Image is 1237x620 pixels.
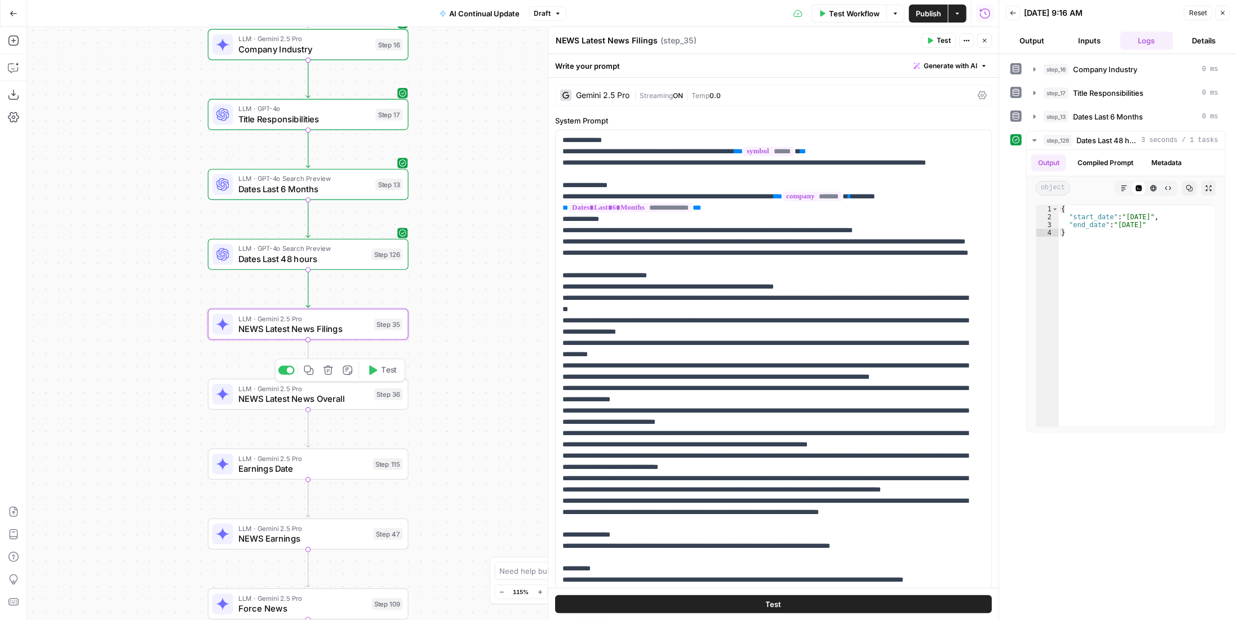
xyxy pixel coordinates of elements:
[1036,181,1070,196] span: object
[1036,229,1059,237] div: 4
[1027,108,1225,126] button: 0 ms
[374,388,403,400] div: Step 36
[1178,32,1231,50] button: Details
[909,59,992,73] button: Generate with AI
[238,253,366,265] span: Dates Last 48 hours
[375,179,402,191] div: Step 13
[1120,32,1173,50] button: Logs
[1202,64,1218,74] span: 0 ms
[1076,135,1137,146] span: Dates Last 48 hours
[306,269,310,308] g: Edge from step_126 to step_35
[238,243,366,254] span: LLM · GPT-4o Search Preview
[238,462,368,475] span: Earnings Date
[238,183,370,196] span: Dates Last 6 Months
[238,113,370,126] span: Title Responsibilities
[1063,32,1116,50] button: Inputs
[1044,111,1068,122] span: step_13
[208,379,409,410] div: LLM · Gemini 2.5 ProNEWS Latest News OverallStep 36Test
[1052,205,1058,213] span: Toggle code folding, rows 1 through 4
[1027,60,1225,78] button: 0 ms
[513,587,529,596] span: 115%
[306,479,310,517] g: Edge from step_115 to step_47
[238,313,369,324] span: LLM · Gemini 2.5 Pro
[1027,150,1225,432] div: 3 seconds / 1 tasks
[710,91,721,100] span: 0.0
[1027,131,1225,149] button: 3 seconds / 1 tasks
[238,322,369,335] span: NEWS Latest News Filings
[362,362,402,379] button: Test
[1073,87,1143,99] span: Title Responsibilities
[691,91,710,100] span: Temp
[238,453,368,463] span: LLM · Gemini 2.5 Pro
[937,36,951,46] span: Test
[450,8,520,19] span: AI Continual Update
[373,458,403,470] div: Step 115
[208,239,409,270] div: LLM · GPT-4o Search PreviewDates Last 48 hoursStep 126
[916,8,941,19] span: Publish
[1189,8,1207,18] span: Reset
[1027,84,1225,102] button: 0 ms
[1202,112,1218,122] span: 0 ms
[238,523,369,533] span: LLM · Gemini 2.5 Pro
[683,89,691,100] span: |
[924,61,977,71] span: Generate with AI
[306,409,310,448] g: Edge from step_36 to step_115
[1006,32,1059,50] button: Output
[1036,213,1059,221] div: 2
[640,91,673,100] span: Streaming
[238,532,369,545] span: NEWS Earnings
[1184,6,1212,20] button: Reset
[909,5,948,23] button: Publish
[208,588,409,619] div: LLM · Gemini 2.5 ProForce NewsStep 109
[1044,87,1068,99] span: step_17
[238,43,370,56] span: Company Industry
[1071,154,1140,171] button: Compiled Prompt
[208,99,409,130] div: LLM · GPT-4oTitle ResponsibilitiesStep 17
[534,8,551,19] span: Draft
[1073,64,1137,75] span: Company Industry
[306,200,310,238] g: Edge from step_13 to step_126
[660,35,697,46] span: ( step_35 )
[208,449,409,480] div: LLM · Gemini 2.5 ProEarnings DateStep 115
[433,5,527,23] button: AI Continual Update
[1073,111,1143,122] span: Dates Last 6 Months
[238,104,370,114] span: LLM · GPT-4o
[375,109,402,121] div: Step 17
[1031,154,1066,171] button: Output
[238,34,370,44] span: LLM · Gemini 2.5 Pro
[374,318,403,330] div: Step 35
[1036,221,1059,229] div: 3
[238,383,369,393] span: LLM · Gemini 2.5 Pro
[556,35,658,46] textarea: NEWS Latest News Filings
[529,6,566,21] button: Draft
[1145,154,1189,171] button: Metadata
[306,60,310,98] g: Edge from step_16 to step_17
[208,169,409,200] div: LLM · GPT-4o Search PreviewDates Last 6 MonthsStep 13
[766,599,782,610] span: Test
[238,392,369,405] span: NEWS Latest News Overall
[548,54,999,77] div: Write your prompt
[371,598,402,610] div: Step 109
[374,528,403,540] div: Step 47
[306,130,310,168] g: Edge from step_17 to step_13
[812,5,886,23] button: Test Workflow
[634,89,640,100] span: |
[238,593,366,603] span: LLM · Gemini 2.5 Pro
[208,309,409,340] div: LLM · Gemini 2.5 ProNEWS Latest News FilingsStep 35
[555,595,992,613] button: Test
[208,519,409,550] div: LLM · Gemini 2.5 ProNEWS EarningsStep 47
[306,4,310,28] g: Edge from step_117-conditional-end to step_16
[555,115,992,126] label: System Prompt
[382,365,397,377] span: Test
[238,174,370,184] span: LLM · GPT-4o Search Preview
[921,33,956,48] button: Test
[1036,205,1059,213] div: 1
[1044,64,1068,75] span: step_16
[208,29,409,60] div: LLM · Gemini 2.5 ProCompany IndustryStep 16
[1044,135,1072,146] span: step_126
[576,91,629,99] div: Gemini 2.5 Pro
[375,39,402,51] div: Step 16
[1202,88,1218,98] span: 0 ms
[306,549,310,587] g: Edge from step_47 to step_109
[1141,135,1218,145] span: 3 seconds / 1 tasks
